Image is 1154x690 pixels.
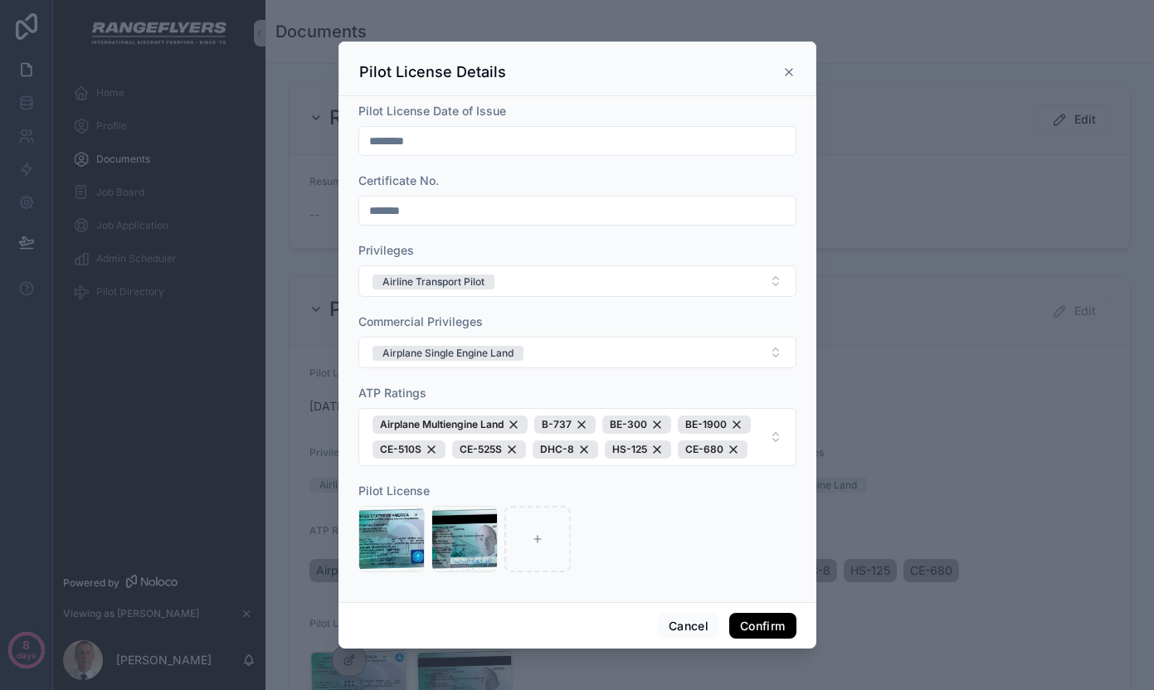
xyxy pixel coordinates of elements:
[382,275,484,289] div: Airline Transport Pilot
[359,62,506,82] h3: Pilot License Details
[358,483,430,498] span: Pilot License
[678,415,751,434] button: Unselect 166
[358,386,426,400] span: ATP Ratings
[542,418,572,431] span: B-737
[602,415,671,434] button: Unselect 34
[372,273,494,289] button: Unselect AIRLINE_TRANSPORT_PILOT
[380,443,421,456] span: CE-510S
[358,265,796,297] button: Select Button
[678,440,747,459] button: Unselect 223
[685,418,727,431] span: BE-1900
[534,415,596,434] button: Unselect 109
[382,346,514,361] div: Airplane Single Engine Land
[605,440,671,459] button: Unselect 219
[685,443,723,456] span: CE-680
[372,415,528,434] button: Unselect 235
[658,613,719,639] button: Cancel
[358,337,796,368] button: Select Button
[452,440,526,459] button: Unselect 52
[540,443,574,456] span: DHC-8
[460,443,502,456] span: CE-525S
[358,173,439,187] span: Certificate No.
[610,418,647,431] span: BE-300
[358,408,796,466] button: Select Button
[533,440,598,459] button: Unselect 227
[612,443,647,456] span: HS-125
[372,440,446,459] button: Unselect 81
[358,314,483,328] span: Commercial Privileges
[380,418,504,431] span: Airplane Multiengine Land
[729,613,796,639] button: Confirm
[358,243,414,257] span: Privileges
[372,344,523,361] button: Unselect AIRPLANE_SINGLE_ENGINE_LAND
[358,104,506,118] span: Pilot License Date of Issue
